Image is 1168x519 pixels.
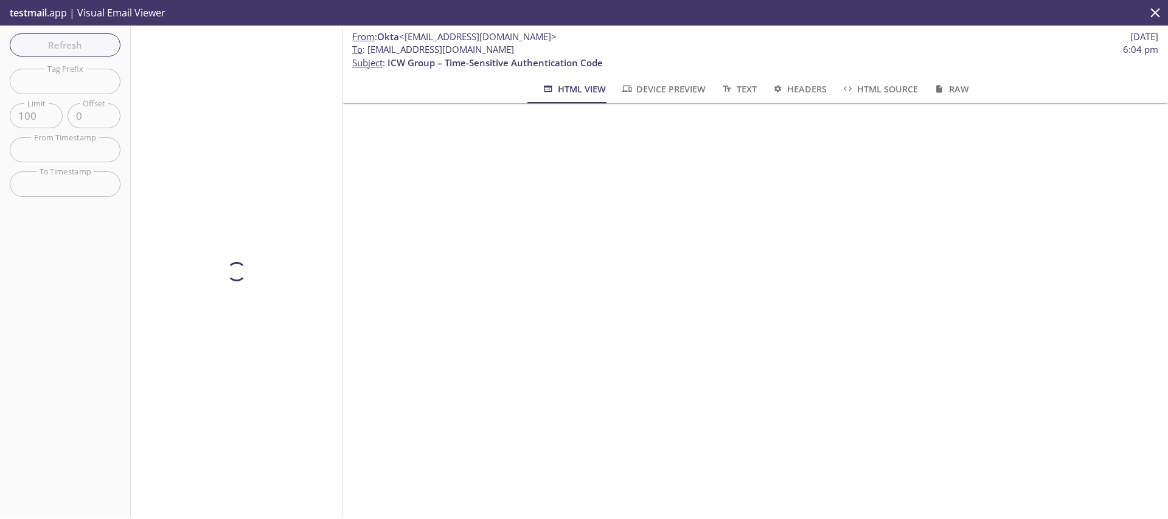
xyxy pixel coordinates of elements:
span: Device Preview [620,81,706,97]
span: HTML View [541,81,605,97]
span: [DATE] [1130,30,1158,43]
span: HTML Source [841,81,918,97]
span: Text [720,81,756,97]
span: Raw [933,81,968,97]
span: : [EMAIL_ADDRESS][DOMAIN_NAME] [352,43,514,56]
span: Subject [352,57,383,69]
p: : [352,43,1158,69]
span: Okta [377,30,399,43]
span: Headers [771,81,827,97]
span: ICW Group – Time-Sensitive Authentication Code [388,57,603,69]
span: <[EMAIL_ADDRESS][DOMAIN_NAME]> [399,30,557,43]
span: testmail [10,6,47,19]
span: From [352,30,375,43]
span: : [352,30,557,43]
span: 6:04 pm [1123,43,1158,56]
span: To [352,43,363,55]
